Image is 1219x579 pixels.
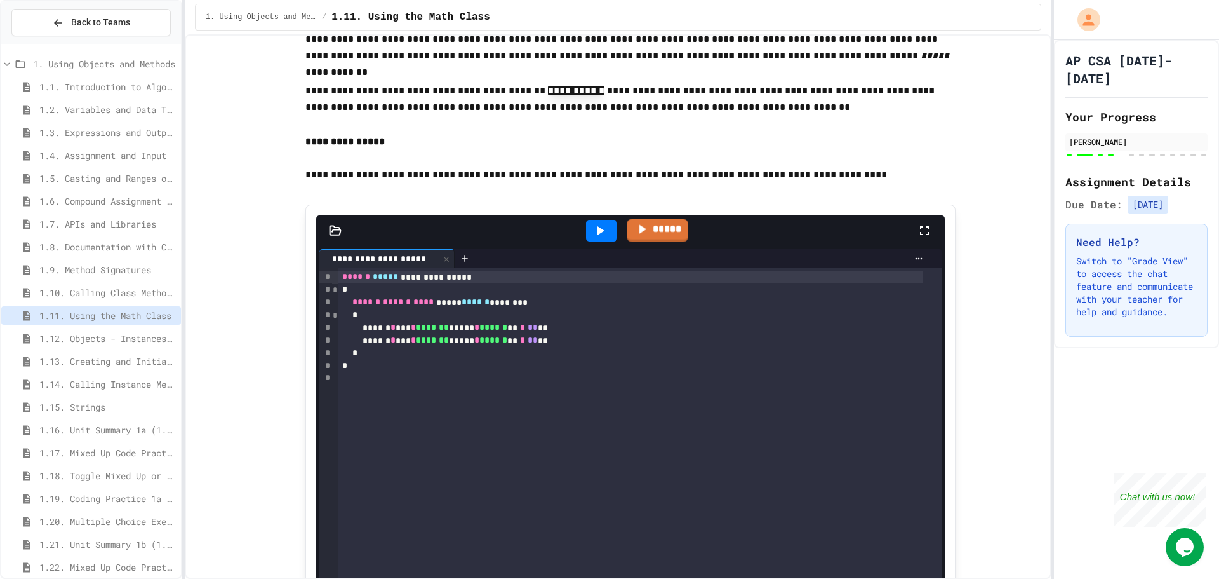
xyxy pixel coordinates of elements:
h2: Assignment Details [1065,173,1208,191]
span: Back to Teams [71,16,130,29]
span: 1.6. Compound Assignment Operators [39,194,176,208]
h2: Your Progress [1065,108,1208,126]
span: 1.20. Multiple Choice Exercises for Unit 1a (1.1-1.6) [39,515,176,528]
span: 1.18. Toggle Mixed Up or Write Code Practice 1.1-1.6 [39,469,176,482]
span: 1.17. Mixed Up Code Practice 1.1-1.6 [39,446,176,460]
span: / [322,12,326,22]
span: 1. Using Objects and Methods [33,57,176,71]
span: [DATE] [1128,196,1168,214]
span: 1.5. Casting and Ranges of Values [39,172,176,185]
span: 1.1. Introduction to Algorithms, Programming, and Compilers [39,80,176,93]
span: 1.12. Objects - Instances of Classes [39,332,176,345]
div: [PERSON_NAME] [1069,136,1204,147]
span: 1.2. Variables and Data Types [39,103,176,116]
div: My Account [1064,5,1103,34]
iframe: chat widget [1114,473,1206,527]
h3: Need Help? [1076,235,1197,250]
span: 1.4. Assignment and Input [39,149,176,162]
button: Back to Teams [11,9,171,36]
h1: AP CSA [DATE]-[DATE] [1065,51,1208,87]
span: 1. Using Objects and Methods [206,12,317,22]
span: 1.16. Unit Summary 1a (1.1-1.6) [39,423,176,437]
span: 1.11. Using the Math Class [331,10,490,25]
iframe: chat widget [1166,528,1206,566]
span: 1.19. Coding Practice 1a (1.1-1.6) [39,492,176,505]
span: 1.3. Expressions and Output [New] [39,126,176,139]
span: Due Date: [1065,197,1122,212]
span: 1.21. Unit Summary 1b (1.7-1.15) [39,538,176,551]
span: 1.9. Method Signatures [39,263,176,276]
span: 1.10. Calling Class Methods [39,286,176,299]
span: 1.22. Mixed Up Code Practice 1b (1.7-1.15) [39,561,176,574]
span: 1.11. Using the Math Class [39,309,176,322]
span: 1.15. Strings [39,400,176,414]
span: 1.7. APIs and Libraries [39,217,176,231]
span: 1.14. Calling Instance Methods [39,378,176,391]
p: Switch to "Grade View" to access the chat feature and communicate with your teacher for help and ... [1076,255,1197,318]
span: 1.13. Creating and Initializing Objects: Constructors [39,355,176,368]
span: 1.8. Documentation with Comments and Preconditions [39,240,176,254]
